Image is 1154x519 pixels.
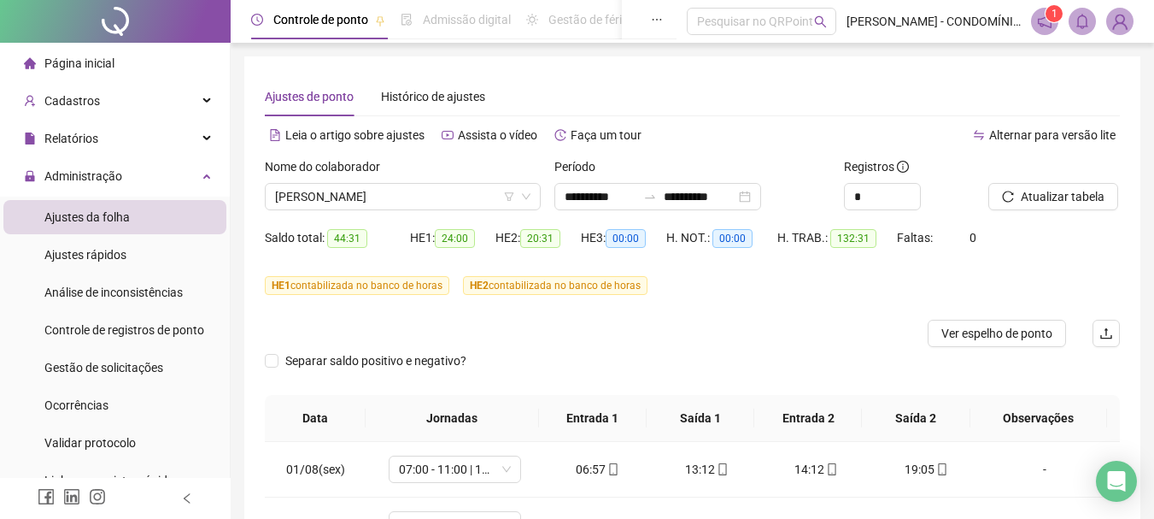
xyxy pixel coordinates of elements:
[273,13,368,27] span: Controle de ponto
[327,229,367,248] span: 44:31
[24,133,36,144] span: file
[381,90,485,103] span: Histórico de ajustes
[401,14,413,26] span: file-done
[666,228,777,248] div: H. NOT.:
[988,183,1118,210] button: Atualizar tabela
[44,361,163,375] span: Gestão de solicitações
[265,395,366,442] th: Data
[643,190,657,203] span: to
[897,161,909,173] span: info-circle
[366,395,539,442] th: Jornadas
[269,129,281,141] span: file-text
[557,460,639,479] div: 06:57
[24,57,36,69] span: home
[435,229,475,248] span: 24:00
[38,488,55,505] span: facebook
[458,128,537,142] span: Assista o vídeo
[934,463,948,475] span: mobile
[463,276,647,295] span: contabilizada no banco de horas
[44,323,204,337] span: Controle de registros de ponto
[521,192,531,202] span: down
[44,248,126,262] span: Ajustes rápidos
[969,231,976,245] span: 0
[989,128,1116,142] span: Alternar para versão lite
[824,463,838,475] span: mobile
[830,229,876,248] span: 132:31
[399,457,511,482] span: 07:00 - 11:00 | 12:00 - 16:00
[973,129,985,141] span: swap
[1021,187,1104,206] span: Atualizar tabela
[554,129,566,141] span: history
[44,94,100,108] span: Cadastros
[44,132,98,145] span: Relatórios
[606,229,646,248] span: 00:00
[520,229,560,248] span: 20:31
[666,460,748,479] div: 13:12
[272,280,290,292] span: HE 1
[44,56,114,70] span: Página inicial
[581,228,666,248] div: HE 3:
[814,15,827,28] span: search
[844,157,909,176] span: Registros
[44,474,174,487] span: Link para registro rápido
[643,190,657,203] span: swap-right
[1096,461,1137,502] div: Open Intercom Messenger
[44,286,183,299] span: Análise de inconsistências
[885,460,967,479] div: 19:05
[251,14,263,26] span: clock-circle
[554,157,606,176] label: Período
[928,320,1066,347] button: Ver espelho de ponto
[897,231,935,245] span: Faltas:
[715,463,729,475] span: mobile
[375,15,385,26] span: pushpin
[285,128,425,142] span: Leia o artigo sobre ajustes
[181,492,193,504] span: left
[862,395,969,442] th: Saída 2
[1099,327,1113,340] span: upload
[571,128,641,142] span: Faça um tour
[495,228,581,248] div: HE 2:
[970,395,1107,442] th: Observações
[994,460,1095,479] div: -
[265,228,410,248] div: Saldo total:
[777,228,897,248] div: H. TRAB.:
[410,228,495,248] div: HE 1:
[265,157,391,176] label: Nome do colaborador
[1002,191,1014,203] span: reload
[423,13,511,27] span: Admissão digital
[651,14,663,26] span: ellipsis
[44,210,130,224] span: Ajustes da folha
[846,12,1021,31] span: [PERSON_NAME] - CONDOMÍNIO DO EDIFÍCIO [GEOGRAPHIC_DATA]
[44,436,136,450] span: Validar protocolo
[548,13,635,27] span: Gestão de férias
[1075,14,1090,29] span: bell
[984,409,1093,428] span: Observações
[1046,5,1063,22] sup: 1
[265,276,449,295] span: contabilizada no banco de horas
[539,395,647,442] th: Entrada 1
[941,324,1052,343] span: Ver espelho de ponto
[24,170,36,182] span: lock
[44,169,122,183] span: Administração
[63,488,80,505] span: linkedin
[275,184,530,209] span: MARCELO GACEMA CORDOVIL
[470,280,489,292] span: HE 2
[776,460,858,479] div: 14:12
[24,95,36,107] span: user-add
[442,129,454,141] span: youtube
[1051,8,1057,20] span: 1
[278,351,473,370] span: Separar saldo positivo e negativo?
[1107,9,1133,34] img: 77571
[89,488,106,505] span: instagram
[1037,14,1052,29] span: notification
[265,90,354,103] span: Ajustes de ponto
[647,395,754,442] th: Saída 1
[754,395,862,442] th: Entrada 2
[712,229,753,248] span: 00:00
[504,192,514,202] span: filter
[526,14,538,26] span: sun
[286,463,345,476] span: 01/08(sex)
[44,398,108,412] span: Ocorrências
[606,463,619,475] span: mobile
